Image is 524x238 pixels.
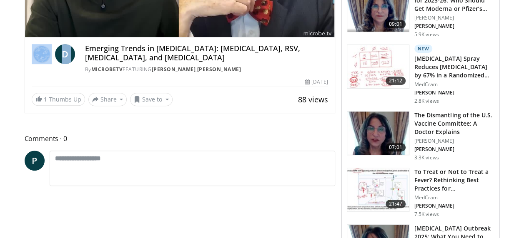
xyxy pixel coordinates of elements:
p: [PERSON_NAME] [414,146,494,153]
h3: To Treat or Not to Treat a Fever? Rethinking Best Practices for [MEDICAL_DATA] … [414,168,494,193]
p: [PERSON_NAME] [414,23,494,30]
button: Share [88,93,127,106]
span: 21:12 [386,77,406,85]
p: 2.8K views [414,98,439,104]
button: Save to [130,93,173,106]
p: [PERSON_NAME] [414,138,494,144]
p: 7.5K views [414,211,439,218]
p: [PERSON_NAME] [414,15,494,21]
img: MicrobeTV [32,44,52,64]
a: MicrobeTV [91,66,123,73]
a: [PERSON_NAME] [152,66,196,73]
h3: The Dismantling of the U.S. Vaccine Committee: A Doctor Explains [414,111,494,136]
span: 88 views [298,94,328,104]
p: 5.9K views [414,31,439,38]
a: 1 Thumbs Up [32,93,85,106]
span: 21:47 [386,200,406,208]
p: New [414,45,433,53]
a: D [55,44,75,64]
span: 1 [44,95,47,103]
div: By FEATURING , [85,66,328,73]
a: [PERSON_NAME] [197,66,241,73]
a: 21:47 To Treat or Not to Treat a Fever? Rethinking Best Practices for [MEDICAL_DATA] … MedCram [P... [347,168,494,218]
h4: Emerging Trends in [MEDICAL_DATA]: [MEDICAL_DATA], RSV, [MEDICAL_DATA], and [MEDICAL_DATA] [85,44,328,62]
h3: [MEDICAL_DATA] Spray Reduces [MEDICAL_DATA] by 67% in a Randomized Controll… [414,55,494,79]
a: P [25,151,45,171]
img: 500bc2c6-15b5-4613-8fa2-08603c32877b.150x105_q85_crop-smart_upscale.jpg [347,45,409,88]
span: 09:01 [386,20,406,28]
p: MedCram [414,81,494,88]
p: MedCram [414,194,494,201]
img: 17417671-29c8-401a-9d06-236fa126b08d.150x105_q85_crop-smart_upscale.jpg [347,168,409,211]
span: 07:01 [386,143,406,151]
div: [DATE] [305,78,328,86]
img: bf90d3d8-5314-48e2-9a88-53bc2fed6b7a.150x105_q85_crop-smart_upscale.jpg [347,112,409,155]
p: [PERSON_NAME] [414,203,494,209]
a: 07:01 The Dismantling of the U.S. Vaccine Committee: A Doctor Explains [PERSON_NAME] [PERSON_NAME... [347,111,494,161]
p: 3.3K views [414,154,439,161]
span: Comments 0 [25,133,335,144]
p: [PERSON_NAME] [414,89,494,96]
a: 21:12 New [MEDICAL_DATA] Spray Reduces [MEDICAL_DATA] by 67% in a Randomized Controll… MedCram [P... [347,45,494,104]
